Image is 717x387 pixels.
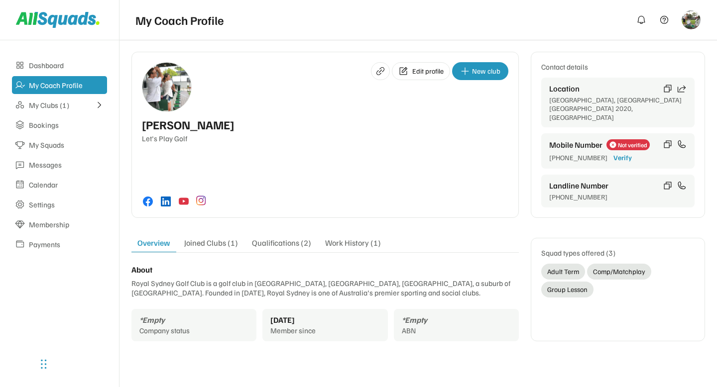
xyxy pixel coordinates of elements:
div: *Empty [402,315,427,325]
div: Company status [139,326,248,335]
button: Edit profile [392,62,450,80]
div: My Coach Profile [29,81,104,90]
div: Member since [270,326,379,335]
div: [GEOGRAPHIC_DATA], [GEOGRAPHIC_DATA] [GEOGRAPHIC_DATA] 2020, [GEOGRAPHIC_DATA] [549,96,687,122]
div: My Squads [29,140,104,150]
div: Dashboard [29,61,104,70]
div: Location [549,84,663,94]
div: Landline Number [549,181,663,191]
div: Payments [29,240,104,249]
div: Bookings [29,120,104,130]
div: Mobile Number [549,140,602,150]
div: [PERSON_NAME] [142,118,234,132]
div: *Empty [139,315,165,325]
div: Group Lesson [547,286,588,293]
div: Contact details [541,62,695,72]
div: Joined Clubs (1) [178,238,244,252]
div: About [131,265,152,275]
div: [DATE] [270,315,295,325]
div: Settings [29,200,104,209]
div: Membership [29,220,104,229]
div: Let's Play Golf [142,134,508,143]
div: Adult Term [547,268,579,275]
div: [PHONE_NUMBER] [549,193,687,201]
button: New club [452,62,508,80]
div: My Clubs (1) [29,100,90,110]
div: Calendar [29,180,104,190]
span: New club [472,67,500,75]
img: 98.png [682,10,701,29]
div: Work History (1) [319,238,387,252]
div: Comp/Matchplay [593,268,645,275]
div: [PHONE_NUMBER] [549,153,607,162]
div: Overview [131,238,176,252]
div: ABN [402,326,511,335]
div: Verify [613,152,632,163]
div: Squad types offered (3) [541,248,695,258]
span: Edit profile [412,67,444,76]
div: Qualifications (2) [246,238,317,252]
div: Not verified [618,141,647,149]
div: Royal Sydney Golf Club is a golf club in [GEOGRAPHIC_DATA], [GEOGRAPHIC_DATA], [GEOGRAPHIC_DATA],... [131,279,519,297]
div: My Coach Profile [135,11,224,29]
div: Messages [29,160,104,170]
